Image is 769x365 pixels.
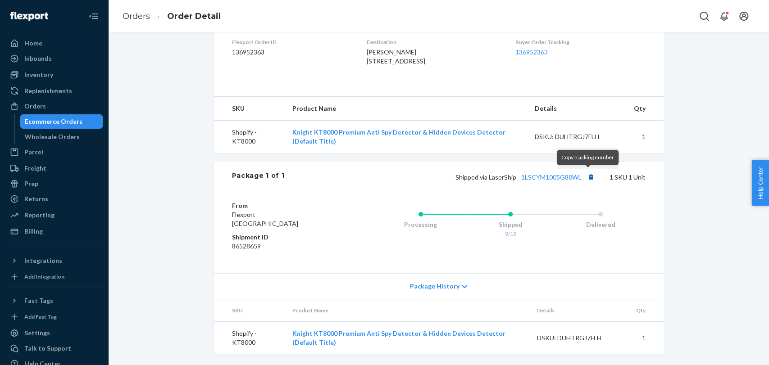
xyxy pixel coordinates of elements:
[292,329,505,346] a: Knight KT8000 Premium Anti Spy Detector & Hidden Devices Detector (Default Title)
[20,130,103,144] a: Wholesale Orders
[24,70,53,79] div: Inventory
[465,230,555,238] div: 9/19
[5,68,103,82] a: Inventory
[24,86,72,95] div: Replenishments
[5,208,103,222] a: Reporting
[214,97,285,121] th: SKU
[24,211,55,220] div: Reporting
[284,171,645,183] div: 1 SKU 1 Unit
[530,299,629,322] th: Details
[25,117,82,126] div: Ecommerce Orders
[695,7,713,25] button: Open Search Box
[715,7,733,25] button: Open notifications
[5,271,103,282] a: Add Integration
[24,329,50,338] div: Settings
[123,11,150,21] a: Orders
[214,322,286,355] td: Shopify - KT8000
[24,164,46,173] div: Freight
[735,7,753,25] button: Open account menu
[24,54,52,63] div: Inbounds
[367,48,425,65] span: [PERSON_NAME] [STREET_ADDRESS]
[5,161,103,176] a: Freight
[214,299,286,322] th: SKU
[232,242,340,251] dd: 86528659
[5,253,103,268] button: Integrations
[232,233,340,242] dt: Shipment ID
[24,102,46,111] div: Orders
[20,114,103,129] a: Ecommerce Orders
[5,84,103,98] a: Replenishments
[232,201,340,210] dt: From
[537,333,622,342] div: DSKU: DUHTRGJ7FLH
[628,299,663,322] th: Qty
[167,11,221,21] a: Order Detail
[455,173,597,181] span: Shipped via LaserShip
[10,12,48,21] img: Flexport logo
[5,99,103,113] a: Orders
[232,171,285,183] div: Package 1 of 1
[24,256,62,265] div: Integrations
[751,160,769,206] button: Help Center
[367,38,501,46] dt: Destination
[521,173,582,181] a: 1LSCYM1005G88WL
[292,128,505,145] a: Knight KT8000 Premium Anti Spy Detector & Hidden Devices Detector (Default Title)
[5,311,103,322] a: Add Fast Tag
[515,48,548,56] a: 136952363
[232,211,298,227] span: Flexport [GEOGRAPHIC_DATA]
[285,97,528,121] th: Product Name
[232,48,352,57] dd: 136952363
[465,220,555,229] div: Shipped
[5,341,103,356] a: Talk to Support
[410,282,460,291] span: Package History
[232,38,352,46] dt: Flexport Order ID
[5,176,103,191] a: Prep
[24,273,64,280] div: Add Integration
[24,296,53,305] div: Fast Tags
[5,51,103,66] a: Inbounds
[24,313,57,320] div: Add Fast Tag
[585,171,597,183] button: Copy tracking number
[5,224,103,239] a: Billing
[535,132,619,141] div: DSKU: DUHTRGJ7FLH
[528,97,627,121] th: Details
[24,344,71,353] div: Talk to Support
[5,326,103,340] a: Settings
[376,220,466,229] div: Processing
[5,192,103,206] a: Returns
[214,121,285,153] td: Shopify - KT8000
[24,194,48,203] div: Returns
[626,97,663,121] th: Qty
[24,227,43,236] div: Billing
[5,293,103,308] button: Fast Tags
[515,38,645,46] dt: Buyer Order Tracking
[25,132,80,141] div: Wholesale Orders
[5,36,103,50] a: Home
[626,121,663,153] td: 1
[24,39,42,48] div: Home
[285,299,530,322] th: Product Name
[561,154,614,161] span: Copy tracking number
[628,322,663,355] td: 1
[555,220,646,229] div: Delivered
[24,148,43,157] div: Parcel
[115,3,228,30] ol: breadcrumbs
[24,179,38,188] div: Prep
[85,7,103,25] button: Close Navigation
[5,145,103,159] a: Parcel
